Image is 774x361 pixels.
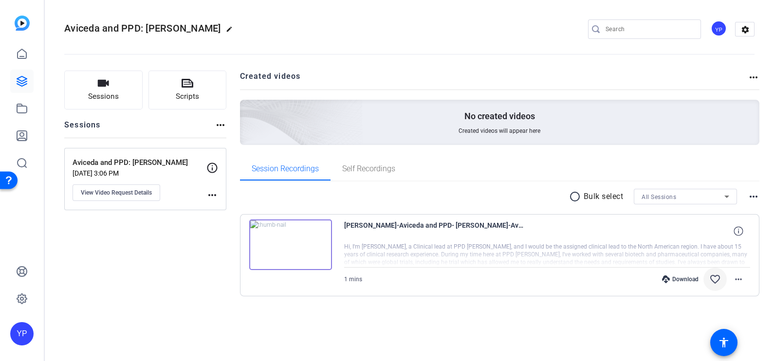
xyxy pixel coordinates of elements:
[15,16,30,31] img: blue-gradient.svg
[464,110,535,122] p: No created videos
[10,322,34,345] div: YP
[64,71,143,109] button: Sessions
[252,165,319,173] span: Session Recordings
[131,3,363,215] img: Creted videos background
[718,337,730,348] mat-icon: accessibility
[344,219,524,243] span: [PERSON_NAME]-Aviceda and PPD- [PERSON_NAME]-Aviceda and PPD- [PERSON_NAME]-1755298063810-webcam
[240,71,748,90] h2: Created videos
[642,194,676,200] span: All Sessions
[606,23,693,35] input: Search
[64,22,221,34] span: Aviceda and PPD: [PERSON_NAME]
[81,189,152,197] span: View Video Request Details
[226,26,238,37] mat-icon: edit
[711,20,727,36] div: YP
[148,71,227,109] button: Scripts
[657,275,703,283] div: Download
[711,20,728,37] ngx-avatar: Yasya Polyakova
[736,22,755,37] mat-icon: settings
[206,189,218,201] mat-icon: more_horiz
[584,191,624,202] p: Bulk select
[73,169,206,177] p: [DATE] 3:06 PM
[748,191,759,202] mat-icon: more_horiz
[64,119,101,138] h2: Sessions
[73,157,206,168] p: Aviceda and PPD: [PERSON_NAME]
[342,165,395,173] span: Self Recordings
[176,91,199,102] span: Scripts
[88,91,119,102] span: Sessions
[215,119,226,131] mat-icon: more_horiz
[733,273,744,285] mat-icon: more_horiz
[344,276,362,283] span: 1 mins
[748,72,759,83] mat-icon: more_horiz
[249,219,332,270] img: thumb-nail
[709,273,721,285] mat-icon: favorite_border
[569,191,584,202] mat-icon: radio_button_unchecked
[459,127,540,135] span: Created videos will appear here
[73,184,160,201] button: View Video Request Details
